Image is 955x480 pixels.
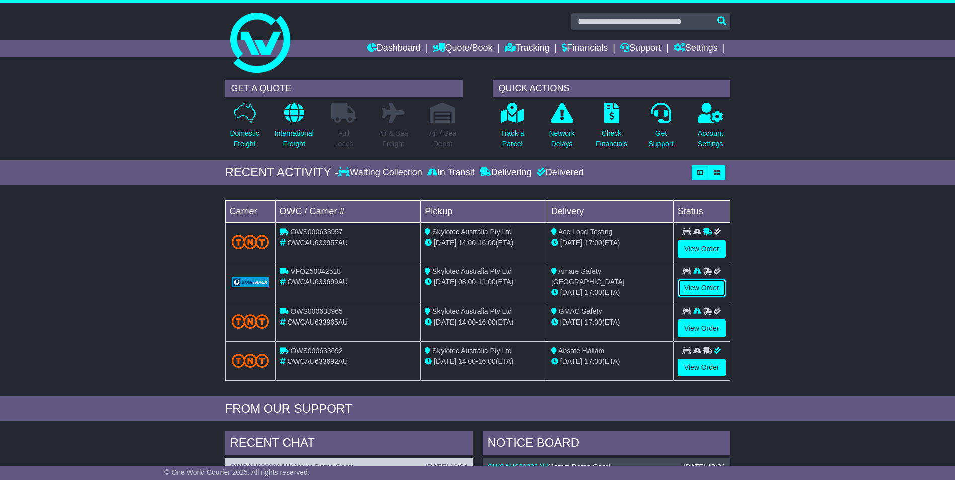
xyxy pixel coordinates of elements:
[225,431,473,458] div: RECENT CHAT
[584,357,602,365] span: 17:00
[483,431,730,458] div: NOTICE BOARD
[477,167,534,178] div: Delivering
[232,235,269,249] img: TNT_Domestic.png
[434,357,456,365] span: [DATE]
[560,288,582,296] span: [DATE]
[558,347,604,355] span: Absafe Hallam
[584,238,602,247] span: 17:00
[478,278,496,286] span: 11:00
[425,167,477,178] div: In Transit
[290,307,343,315] span: OWS000633965
[678,359,726,376] a: View Order
[562,40,608,57] a: Financials
[275,200,421,222] td: OWC / Carrier #
[232,354,269,367] img: TNT_Domestic.png
[488,463,725,471] div: ( )
[425,356,543,367] div: - (ETA)
[551,237,669,248] div: (ETA)
[230,463,468,471] div: ( )
[534,167,584,178] div: Delivered
[290,267,341,275] span: VFQZ50042518
[225,165,339,180] div: RECENT ACTIVITY -
[421,200,547,222] td: Pickup
[478,357,496,365] span: 16:00
[648,102,674,155] a: GetSupport
[548,102,575,155] a: NetworkDelays
[678,279,726,297] a: View Order
[493,80,730,97] div: QUICK ACTIONS
[558,228,612,236] span: Ace Load Testing
[478,318,496,326] span: 16:00
[274,102,314,155] a: InternationalFreight
[432,228,512,236] span: Skylotec Australia Pty Ltd
[287,357,348,365] span: OWCAU633692AU
[620,40,661,57] a: Support
[500,102,525,155] a: Track aParcel
[697,102,724,155] a: AccountSettings
[678,319,726,337] a: View Order
[550,463,608,471] span: Jarryn Demo Gear
[501,128,524,149] p: Track a Parcel
[275,128,314,149] p: International Freight
[290,228,343,236] span: OWS000633957
[432,307,512,315] span: Skylotec Australia Pty Ltd
[560,318,582,326] span: [DATE]
[551,317,669,328] div: (ETA)
[551,267,625,286] span: Amare Safety [GEOGRAPHIC_DATA]
[560,238,582,247] span: [DATE]
[425,277,543,287] div: - (ETA)
[458,357,476,365] span: 14:00
[287,238,348,247] span: OWCAU633957AU
[549,128,574,149] p: Network Delays
[290,347,343,355] span: OWS000633692
[164,468,310,476] span: © One World Courier 2025. All rights reserved.
[293,463,351,471] span: Jarryn Demo Gear
[232,314,269,328] img: TNT_Domestic.png
[287,318,348,326] span: OWCAU633965AU
[678,240,726,258] a: View Order
[560,357,582,365] span: [DATE]
[434,278,456,286] span: [DATE]
[287,278,348,286] span: OWCAU633699AU
[230,128,259,149] p: Domestic Freight
[551,356,669,367] div: (ETA)
[425,237,543,248] div: - (ETA)
[225,80,463,97] div: GET A QUOTE
[595,102,628,155] a: CheckFinancials
[425,463,467,471] div: [DATE] 13:04
[434,238,456,247] span: [DATE]
[458,278,476,286] span: 08:00
[596,128,627,149] p: Check Financials
[379,128,408,149] p: Air & Sea Freight
[432,347,512,355] span: Skylotec Australia Pty Ltd
[488,463,548,471] a: OWCAU630226AU
[547,200,673,222] td: Delivery
[674,40,718,57] a: Settings
[230,463,291,471] a: OWCAU630226AU
[584,288,602,296] span: 17:00
[425,317,543,328] div: - (ETA)
[648,128,673,149] p: Get Support
[225,200,275,222] td: Carrier
[434,318,456,326] span: [DATE]
[429,128,457,149] p: Air / Sea Depot
[673,200,730,222] td: Status
[458,238,476,247] span: 14:00
[551,287,669,298] div: (ETA)
[232,277,269,287] img: GetCarrierServiceLogo
[478,238,496,247] span: 16:00
[367,40,421,57] a: Dashboard
[331,128,356,149] p: Full Loads
[458,318,476,326] span: 14:00
[338,167,424,178] div: Waiting Collection
[683,463,725,471] div: [DATE] 13:04
[559,307,602,315] span: GMAC Safety
[225,402,730,416] div: FROM OUR SUPPORT
[584,318,602,326] span: 17:00
[433,40,492,57] a: Quote/Book
[698,128,723,149] p: Account Settings
[505,40,549,57] a: Tracking
[432,267,512,275] span: Skylotec Australia Pty Ltd
[229,102,259,155] a: DomesticFreight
